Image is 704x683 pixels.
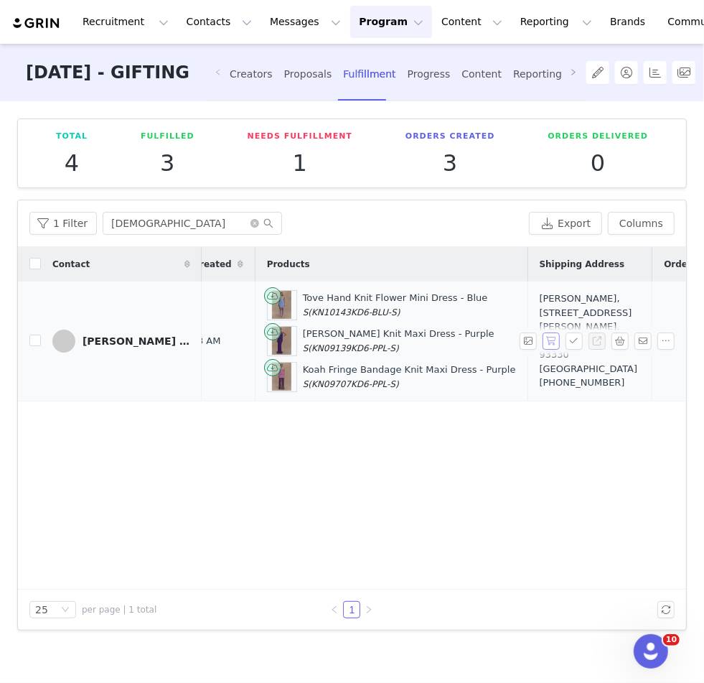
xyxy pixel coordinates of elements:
[513,55,562,93] div: Reporting
[344,602,360,618] a: 1
[35,602,48,618] div: 25
[141,150,194,176] p: 3
[343,601,360,618] li: 1
[272,327,291,356] img: 241204_MESHKI_CordiallyInvited_Drp293963.jpg
[56,131,88,143] p: Total
[82,603,156,616] span: per page | 1 total
[512,6,601,38] button: Reporting
[61,605,70,615] i: icon: down
[308,343,398,353] span: (KN09139KD6-PPL-S)
[248,131,352,143] p: Needs Fulfillment
[272,291,291,320] img: 250721_MESHKI_Bridal2_14_688.jpg
[405,131,495,143] p: Orders Created
[29,212,97,235] button: 1 Filter
[83,335,190,347] div: [PERSON_NAME] [PERSON_NAME]
[350,6,432,38] button: Program
[52,330,190,353] a: [PERSON_NAME] [PERSON_NAME]
[570,68,577,75] i: icon: right
[326,601,343,618] li: Previous Page
[548,150,648,176] p: 0
[303,327,494,355] div: [PERSON_NAME] Knit Maxi Dress - Purple
[248,150,352,176] p: 1
[663,634,680,646] span: 10
[52,258,90,271] span: Contact
[540,258,625,271] span: Shipping Address
[261,6,349,38] button: Messages
[74,6,177,38] button: Recruitment
[303,363,516,391] div: Koah Fringe Bandage Knit Maxi Dress - Purple
[405,150,495,176] p: 3
[308,379,398,389] span: (KN09707KD6-PPL-S)
[303,307,309,317] span: S
[360,601,377,618] li: Next Page
[284,55,332,93] div: Proposals
[608,212,675,235] button: Columns
[103,212,282,235] input: Search...
[250,219,259,228] i: icon: close-circle
[230,55,273,93] div: Creators
[601,6,658,38] a: Brands
[548,131,648,143] p: Orders Delivered
[343,55,395,93] div: Fulfillment
[26,44,189,102] h3: [DATE] - GIFTING
[141,131,194,143] p: Fulfilled
[529,212,602,235] button: Export
[365,605,373,614] i: icon: right
[178,6,261,38] button: Contacts
[11,17,62,30] img: grin logo
[461,55,502,93] div: Content
[303,343,309,353] span: S
[272,363,291,391] img: 250611_MESHKIRoam2_23_1214.jpg
[263,218,273,228] i: icon: search
[303,291,488,319] div: Tove Hand Knit Flower Mini Dress - Blue
[215,68,222,75] i: icon: left
[56,150,88,176] p: 4
[540,376,641,390] div: [PHONE_NUMBER]
[634,333,657,350] span: Send Email
[408,55,451,93] div: Progress
[267,258,310,271] span: Products
[330,605,339,614] i: icon: left
[433,6,511,38] button: Content
[303,379,309,389] span: S
[540,292,641,390] div: [PERSON_NAME], [STREET_ADDRESS][PERSON_NAME]. [GEOGRAPHIC_DATA], 93330 [GEOGRAPHIC_DATA]
[308,307,400,317] span: (KN10143KD6-BLU-S)
[611,333,634,350] span: Selected Products
[634,634,668,669] iframe: Intercom live chat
